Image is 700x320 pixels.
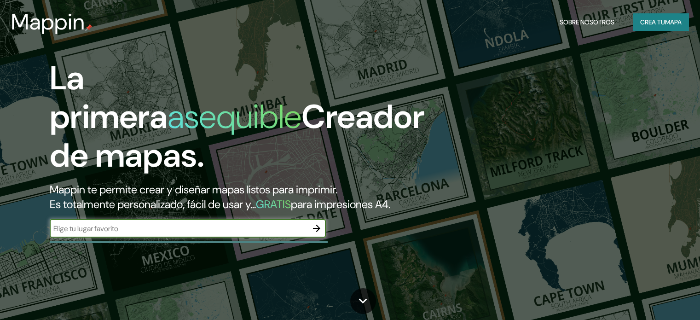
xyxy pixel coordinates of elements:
font: Sobre nosotros [560,18,614,26]
font: GRATIS [256,197,291,211]
font: mapa [665,18,682,26]
font: Creador de mapas. [50,95,424,177]
font: para impresiones A4. [291,197,390,211]
button: Crea tumapa [633,13,689,31]
button: Sobre nosotros [556,13,618,31]
font: Crea tu [640,18,665,26]
img: pin de mapeo [85,24,93,31]
input: Elige tu lugar favorito [50,223,307,234]
font: asequible [168,95,301,138]
font: Mappin te permite crear y diseñar mapas listos para imprimir. [50,182,337,197]
font: Es totalmente personalizado, fácil de usar y... [50,197,256,211]
font: Mappin [11,7,85,36]
font: La primera [50,57,168,138]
